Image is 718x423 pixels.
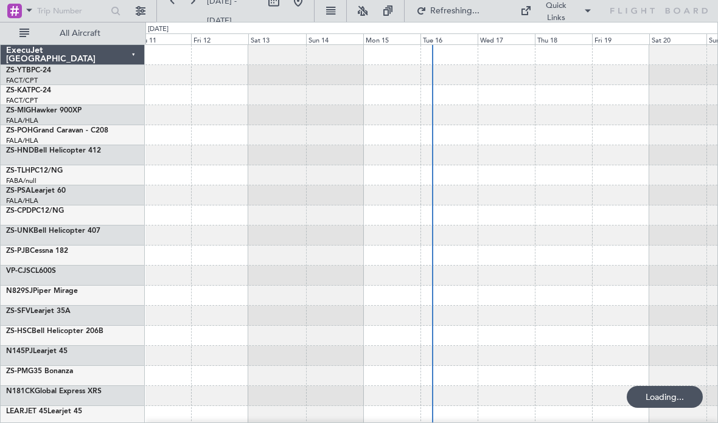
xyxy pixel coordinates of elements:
a: ZS-CPDPC12/NG [6,207,64,215]
span: ZS-SFV [6,308,30,315]
span: ZS-PSA [6,187,31,194]
span: ZS-TLH [6,167,30,174]
div: Sat 20 [649,33,706,44]
span: N145PJ [6,348,33,355]
span: ZS-CPD [6,207,32,215]
div: Fri 19 [592,33,649,44]
button: All Aircraft [13,24,132,43]
div: Thu 11 [134,33,191,44]
a: LEARJET 45Learjet 45 [6,408,82,415]
a: N829SJPiper Mirage [6,287,78,295]
a: FALA/HLA [6,116,38,125]
div: Sat 13 [248,33,305,44]
span: ZS-HND [6,147,34,154]
div: Thu 18 [535,33,592,44]
div: Sun 14 [306,33,363,44]
span: VP-CJS [6,267,30,275]
span: ZS-MIG [6,107,31,114]
a: ZS-HSCBell Helicopter 206B [6,328,103,335]
a: ZS-SFVLearjet 35A [6,308,71,315]
a: FALA/HLA [6,196,38,205]
span: ZS-PJB [6,247,30,255]
a: ZS-PJBCessna 182 [6,247,68,255]
span: All Aircraft [32,29,128,38]
input: Trip Number [37,2,107,20]
a: FACT/CPT [6,96,38,105]
span: ZS-PMG [6,368,33,375]
a: ZS-KATPC-24 [6,87,51,94]
a: ZS-PMG35 Bonanza [6,368,73,375]
button: Quick Links [514,1,598,21]
span: N181CK [6,388,35,395]
span: ZS-KAT [6,87,31,94]
a: FALA/HLA [6,136,38,145]
button: Refreshing... [411,1,484,21]
a: ZS-POHGrand Caravan - C208 [6,127,108,134]
span: ZS-HSC [6,328,32,335]
span: ZS-YTB [6,67,31,74]
a: ZS-YTBPC-24 [6,67,51,74]
a: N145PJLearjet 45 [6,348,68,355]
a: ZS-MIGHawker 900XP [6,107,82,114]
span: Refreshing... [429,7,480,15]
a: ZS-PSALearjet 60 [6,187,66,194]
a: FABA/null [6,176,37,185]
a: N181CKGlobal Express XRS [6,388,102,395]
a: FACT/CPT [6,76,38,85]
span: LEARJET 45 [6,408,47,415]
span: ZS-POH [6,127,33,134]
span: N829SJ [6,287,33,295]
a: VP-CJSCL600S [6,267,56,275]
a: ZS-UNKBell Helicopter 407 [6,227,100,235]
div: Wed 17 [478,33,535,44]
div: Loading... [627,386,703,408]
span: ZS-UNK [6,227,33,235]
div: Tue 16 [420,33,478,44]
div: Fri 12 [191,33,248,44]
a: ZS-HNDBell Helicopter 412 [6,147,101,154]
a: ZS-TLHPC12/NG [6,167,63,174]
div: [DATE] [148,24,169,35]
div: Mon 15 [363,33,420,44]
